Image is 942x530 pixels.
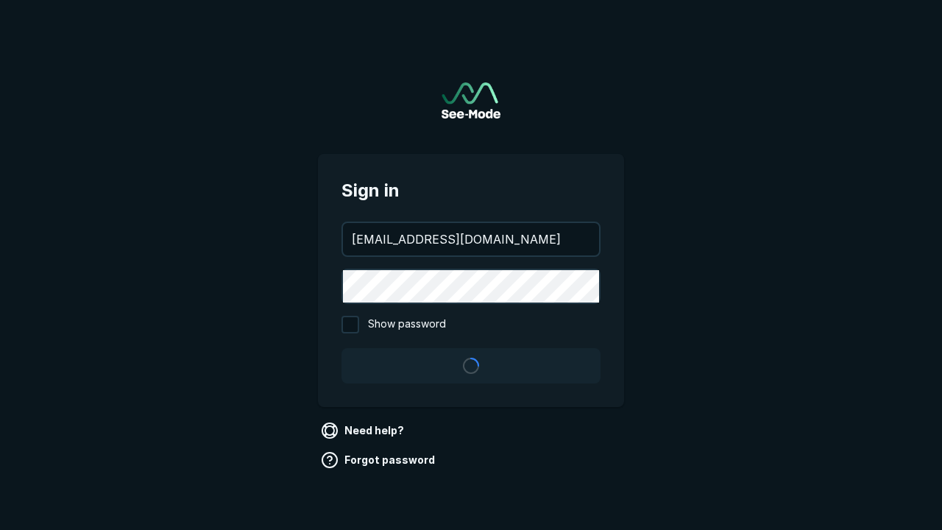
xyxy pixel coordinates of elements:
input: your@email.com [343,223,599,255]
span: Show password [368,316,446,333]
a: Go to sign in [442,82,500,119]
a: Forgot password [318,448,441,472]
span: Sign in [341,177,601,204]
a: Need help? [318,419,410,442]
img: See-Mode Logo [442,82,500,119]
